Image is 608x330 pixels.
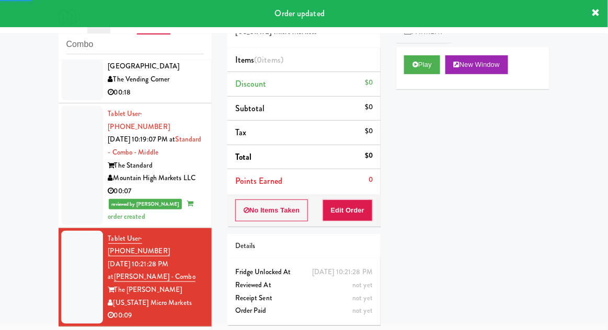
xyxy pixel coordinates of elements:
[235,279,373,292] div: Reviewed At
[445,55,508,74] button: New Window
[275,7,325,19] span: Order updated
[352,305,373,315] span: not yet
[365,76,373,89] div: $0
[108,134,176,144] span: [DATE] 10:19:07 PM at
[323,199,373,221] button: Edit Order
[352,293,373,303] span: not yet
[108,86,204,99] div: 00:18
[108,48,204,73] div: Ridge at [GEOGRAPHIC_DATA]
[262,54,281,66] ng-pluralize: items
[235,151,252,163] span: Total
[235,28,373,36] h5: [US_STATE] Micro Markets
[235,240,373,253] div: Details
[108,297,204,310] div: [US_STATE] Micro Markets
[114,272,196,282] a: [PERSON_NAME] - Combo
[235,304,373,317] div: Order Paid
[108,109,170,132] a: Tablet User· [PHONE_NUMBER]
[66,35,204,54] input: Search vision orders
[235,54,283,66] span: Items
[365,101,373,114] div: $0
[108,259,169,282] span: [DATE] 10:21:28 PM at
[369,173,373,186] div: 0
[235,175,282,187] span: Points Earned
[235,78,267,90] span: Discount
[404,55,440,74] button: Play
[365,125,373,138] div: $0
[235,126,246,138] span: Tax
[59,103,212,228] li: Tablet User· [PHONE_NUMBER][DATE] 10:19:07 PM atStandard - Combo - MiddleThe StandardMountain Hig...
[254,54,283,66] span: (0 )
[352,280,373,290] span: not yet
[108,73,204,86] div: The Vending Corner
[108,309,204,322] div: 00:09
[235,102,265,114] span: Subtotal
[59,228,212,327] li: Tablet User· [PHONE_NUMBER][DATE] 10:21:28 PM at[PERSON_NAME] - ComboThe [PERSON_NAME][US_STATE] ...
[235,199,308,221] button: No Items Taken
[108,109,170,132] span: · [PHONE_NUMBER]
[108,284,204,297] div: The [PERSON_NAME]
[235,266,373,279] div: Fridge Unlocked At
[108,185,204,198] div: 00:07
[109,199,182,209] span: reviewed by [PERSON_NAME]
[312,266,373,279] div: [DATE] 10:21:28 PM
[235,292,373,305] div: Receipt Sent
[365,149,373,162] div: $0
[108,159,204,172] div: The Standard
[108,172,204,185] div: Mountain High Markets LLC
[108,233,170,257] a: Tablet User· [PHONE_NUMBER]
